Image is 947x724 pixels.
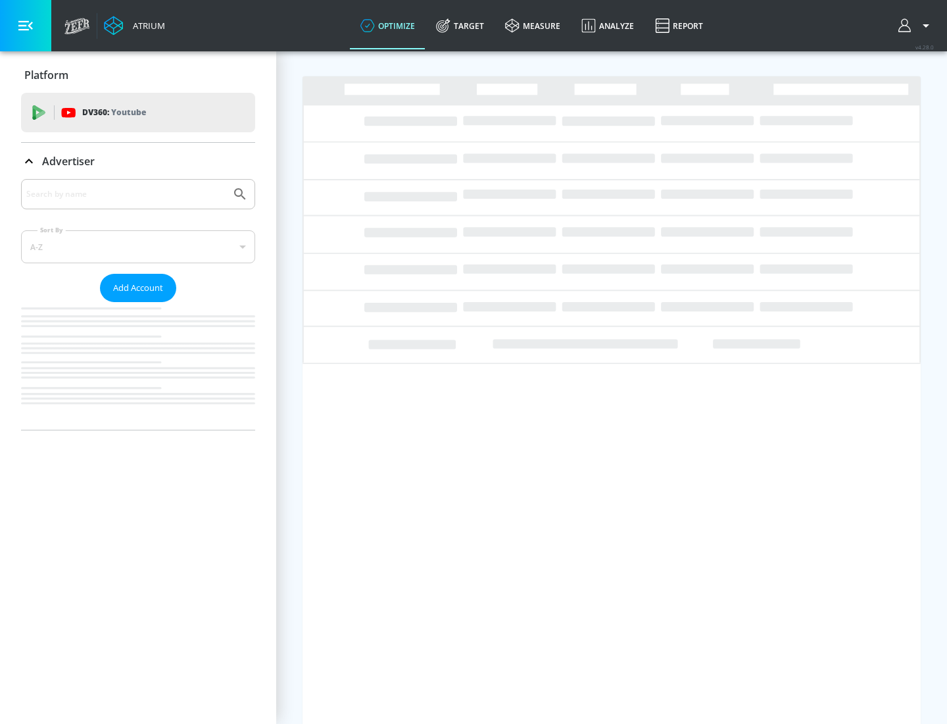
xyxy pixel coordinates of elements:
a: Atrium [104,16,165,36]
a: Target [425,2,495,49]
a: optimize [350,2,425,49]
a: measure [495,2,571,49]
input: Search by name [26,186,226,203]
a: Analyze [571,2,644,49]
button: Add Account [100,274,176,302]
nav: list of Advertiser [21,302,255,430]
span: Add Account [113,280,163,296]
div: Atrium [128,20,165,32]
div: A-Z [21,230,255,263]
span: v 4.28.0 [915,43,934,51]
div: DV360: Youtube [21,93,255,132]
div: Advertiser [21,179,255,430]
p: Youtube [111,105,146,119]
div: Advertiser [21,143,255,180]
label: Sort By [37,226,66,234]
div: Platform [21,57,255,93]
a: Report [644,2,714,49]
p: Platform [24,68,68,82]
p: DV360: [82,105,146,120]
p: Advertiser [42,154,95,168]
